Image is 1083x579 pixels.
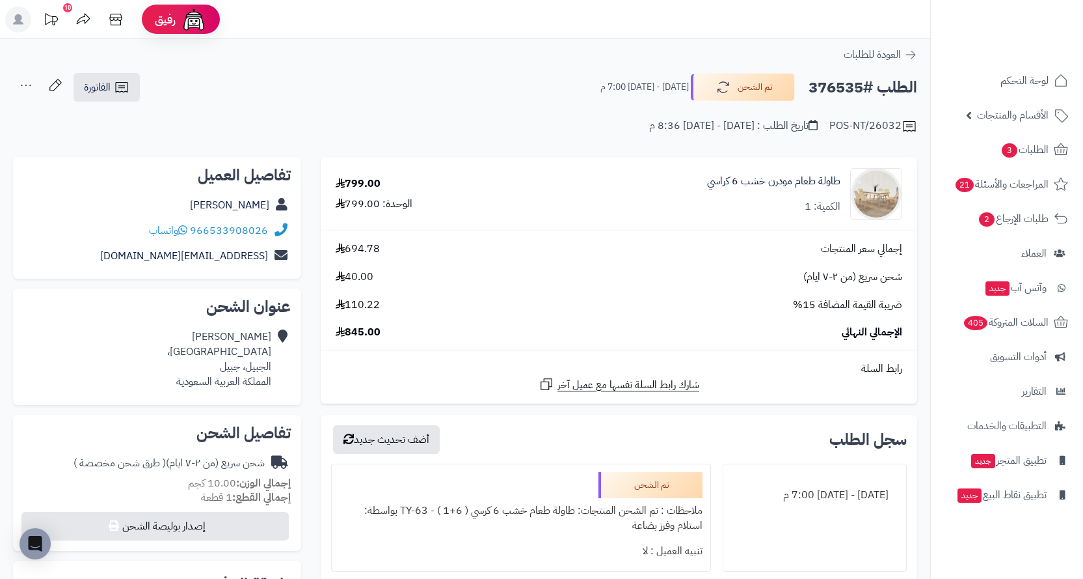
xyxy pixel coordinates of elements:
div: رابط السلة [326,361,912,376]
a: طلبات الإرجاع2 [939,203,1075,234]
span: التطبيقات والخدمات [967,417,1047,435]
span: 845.00 [336,325,381,340]
a: العودة للطلبات [844,47,917,63]
a: تطبيق نقاط البيعجديد [939,479,1075,511]
div: تنبيه العميل : لا [340,539,702,564]
small: 10.00 كجم [188,475,291,491]
span: المراجعات والأسئلة [954,175,1049,193]
div: شحن سريع (من ٢-٧ ايام) [74,456,265,471]
span: شحن سريع (من ٢-٧ ايام) [803,270,902,285]
span: جديد [957,488,982,503]
span: وآتس آب [984,279,1047,297]
a: المراجعات والأسئلة21 [939,169,1075,200]
span: السلات المتروكة [963,313,1049,332]
span: تطبيق نقاط البيع [956,486,1047,504]
a: الطلبات3 [939,134,1075,165]
a: وآتس آبجديد [939,272,1075,304]
a: الفاتورة [74,73,140,102]
span: التقارير [1022,382,1047,401]
button: تم الشحن [691,74,795,101]
div: تاريخ الطلب : [DATE] - [DATE] 8:36 م [649,119,818,134]
img: 1752668200-1-90x90.jpg [851,168,902,220]
img: logo-2.png [995,30,1071,57]
span: 405 [964,316,988,331]
h2: تفاصيل الشحن [23,425,291,441]
span: ( طرق شحن مخصصة ) [74,455,166,471]
a: التقارير [939,376,1075,407]
a: تحديثات المنصة [34,7,67,36]
h2: عنوان الشحن [23,299,291,315]
div: [DATE] - [DATE] 7:00 م [731,483,898,508]
span: تطبيق المتجر [970,451,1047,470]
a: السلات المتروكة405 [939,307,1075,338]
a: أدوات التسويق [939,341,1075,373]
strong: إجمالي الوزن: [236,475,291,491]
div: الكمية: 1 [805,199,840,214]
div: 799.00 [336,177,381,191]
span: رفيق [155,12,176,27]
div: [PERSON_NAME] [GEOGRAPHIC_DATA]، الجبيل، جبيل المملكة العربية السعودية [167,330,271,389]
img: ai-face.png [181,7,207,33]
a: واتساب [149,223,187,238]
a: [EMAIL_ADDRESS][DOMAIN_NAME] [100,248,268,264]
button: أضف تحديث جديد [333,425,440,454]
span: الطلبات [1000,141,1049,159]
span: طلبات الإرجاع [978,210,1049,228]
a: طاولة طعام مودرن خشب 6 كراسي [707,174,840,189]
a: شارك رابط السلة نفسها مع عميل آخر [539,376,699,393]
a: العملاء [939,238,1075,269]
span: جديد [985,281,1009,296]
span: 3 [1002,143,1018,158]
div: الوحدة: 799.00 [336,197,412,212]
span: 21 [956,178,974,193]
span: العملاء [1021,244,1047,262]
a: 966533908026 [190,223,268,238]
a: التطبيقات والخدمات [939,410,1075,442]
div: POS-NT/26032 [829,119,917,134]
a: تطبيق المتجرجديد [939,445,1075,476]
span: لوحة التحكم [1000,72,1049,90]
button: إصدار بوليصة الشحن [21,512,289,541]
span: إجمالي سعر المنتجات [821,242,902,257]
div: ملاحظات : تم الشحن المنتجات: طاولة طعام خشب 6 كرسي ( 6+1 ) - TY-63 بواسطة: استلام وفرز بضاعة [340,498,702,539]
strong: إجمالي القطع: [232,490,291,505]
div: Open Intercom Messenger [20,528,51,559]
h2: تفاصيل العميل [23,167,291,183]
span: جديد [971,454,995,468]
a: لوحة التحكم [939,65,1075,96]
span: 2 [979,212,995,227]
span: 40.00 [336,270,373,285]
span: 110.22 [336,298,380,313]
h3: سجل الطلب [829,432,907,447]
h2: الطلب #376535 [809,74,917,101]
div: 10 [63,3,72,12]
span: ضريبة القيمة المضافة 15% [793,298,902,313]
span: 694.78 [336,242,380,257]
small: [DATE] - [DATE] 7:00 م [600,81,689,94]
span: الإجمالي النهائي [842,325,902,340]
a: [PERSON_NAME] [190,197,269,213]
span: العودة للطلبات [844,47,901,63]
span: أدوات التسويق [990,348,1047,366]
small: 1 قطعة [201,490,291,505]
span: شارك رابط السلة نفسها مع عميل آخر [557,378,699,393]
div: تم الشحن [598,472,702,498]
span: الأقسام والمنتجات [977,106,1049,124]
span: الفاتورة [84,79,111,95]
